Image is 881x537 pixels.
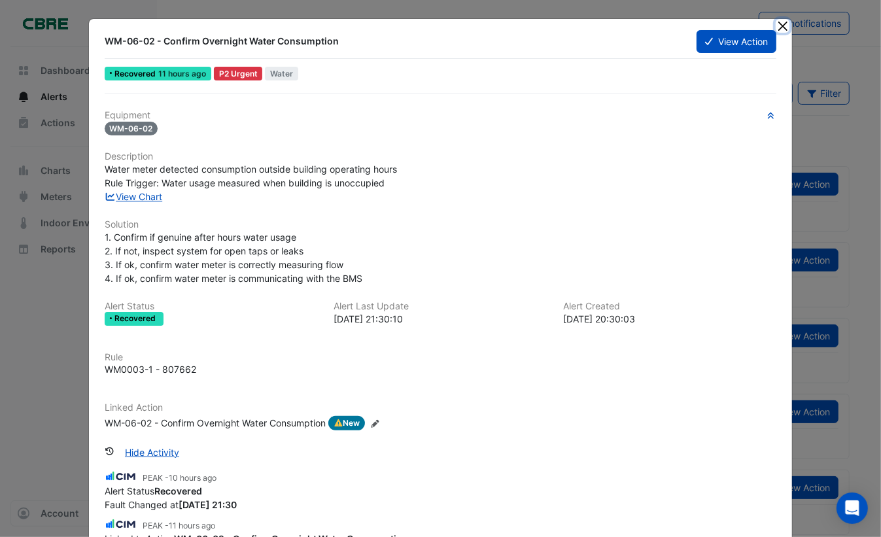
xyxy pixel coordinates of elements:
h6: Description [105,151,777,162]
h6: Equipment [105,110,777,121]
span: Recovered [114,70,158,78]
span: 1. Confirm if genuine after hours water usage 2. If not, inspect system for open taps or leaks 3.... [105,232,362,284]
div: P2 Urgent [214,67,263,80]
div: WM0003-1 - 807662 [105,362,196,376]
img: CIM [105,517,137,532]
span: Thu 09-Oct-2025 21:30 AEDT [158,69,206,78]
div: [DATE] 20:30:03 [563,312,777,326]
h6: Rule [105,352,777,363]
a: View Chart [105,191,163,202]
span: Fault Changed at [105,499,237,510]
h6: Alert Created [563,301,777,312]
span: WM-06-02 [105,122,158,135]
span: Water meter detected consumption outside building operating hours Rule Trigger: Water usage measu... [105,164,397,188]
div: WM-06-02 - Confirm Overnight Water Consumption [105,35,681,48]
div: WM-06-02 - Confirm Overnight Water Consumption [105,416,326,430]
span: 2025-10-09 21:04:24 [169,521,215,530]
strong: 2025-10-09 21:30:10 [179,499,237,510]
h6: Alert Last Update [334,301,547,312]
fa-icon: Edit Linked Action [370,419,380,428]
button: Hide Activity [116,441,188,464]
span: New [328,416,366,430]
h6: Linked Action [105,402,777,413]
h6: Solution [105,219,777,230]
div: [DATE] 21:30:10 [334,312,547,326]
button: View Action [697,30,776,53]
span: Alert Status [105,485,202,496]
span: Recovered [114,315,158,322]
small: PEAK - [143,472,216,484]
span: 2025-10-09 22:18:18 [169,473,216,483]
button: Close [776,19,789,33]
strong: Recovered [154,485,202,496]
span: Water [265,67,298,80]
div: Open Intercom Messenger [837,493,868,524]
img: CIM [105,470,137,484]
small: PEAK - [143,520,215,532]
h6: Alert Status [105,301,319,312]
